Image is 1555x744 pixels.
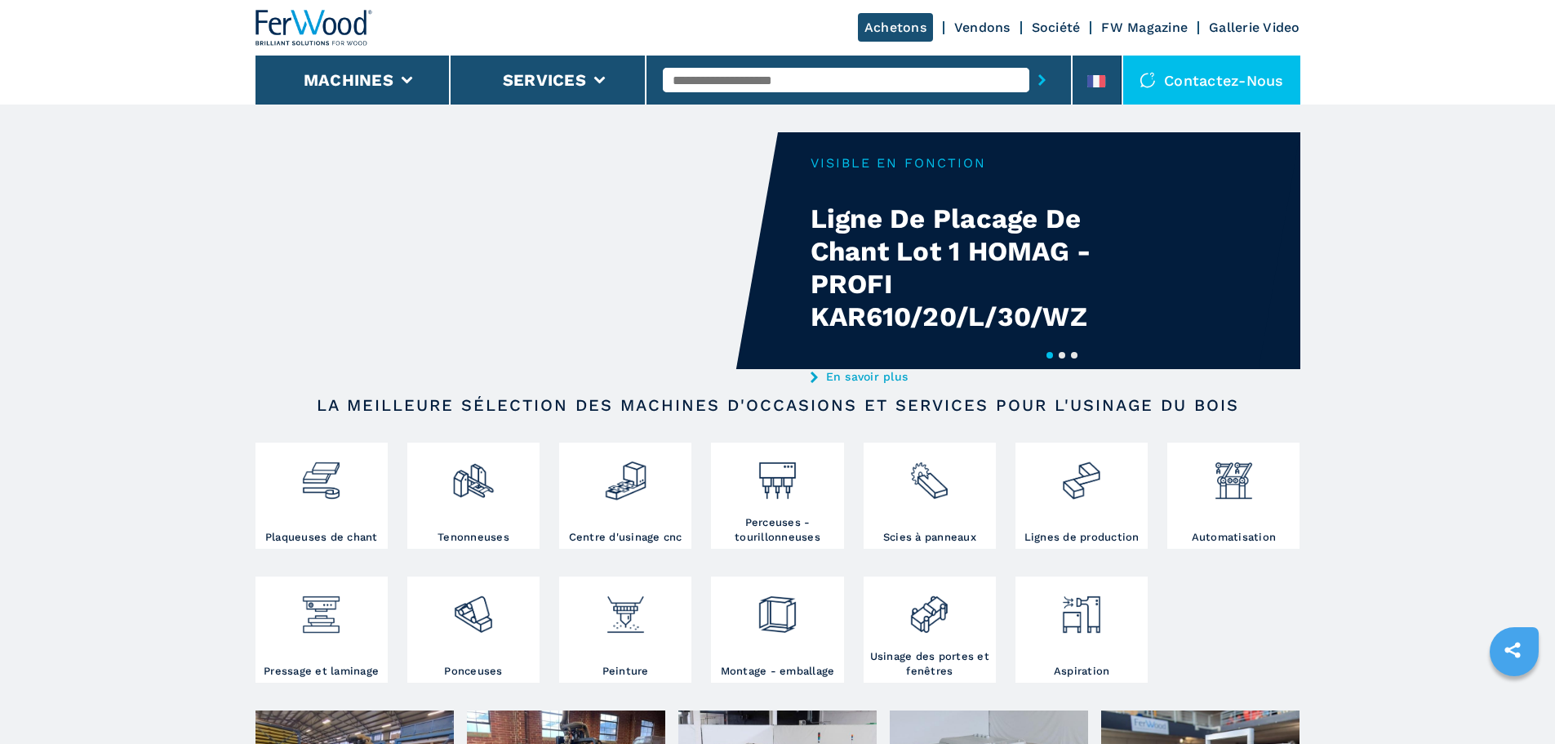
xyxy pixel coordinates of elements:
[864,577,996,683] a: Usinage des portes et fenêtres
[908,447,951,502] img: sezionatrici_2.png
[407,577,540,683] a: Ponceuses
[711,443,843,549] a: Perceuses - tourillonneuses
[864,443,996,549] a: Scies à panneaux
[255,10,373,46] img: Ferwood
[711,577,843,683] a: Montage - emballage
[602,664,649,679] h3: Peinture
[1101,20,1188,35] a: FW Magazine
[721,664,835,679] h3: Montage - emballage
[1486,670,1543,732] iframe: Chat
[1212,447,1255,502] img: automazione.png
[1015,577,1148,683] a: Aspiration
[1032,20,1081,35] a: Société
[1192,530,1277,545] h3: Automatisation
[604,447,647,502] img: centro_di_lavoro_cnc_2.png
[908,581,951,636] img: lavorazione_porte_finestre_2.png
[954,20,1011,35] a: Vendons
[300,447,343,502] img: bordatrici_1.png
[1029,61,1055,99] button: submit-button
[811,370,1131,383] a: En savoir plus
[604,581,647,636] img: verniciatura_1.png
[1060,447,1103,502] img: linee_di_produzione_2.png
[1015,443,1148,549] a: Lignes de production
[1123,56,1300,105] div: Contactez-nous
[1209,20,1300,35] a: Gallerie Video
[255,577,388,683] a: Pressage et laminage
[503,70,586,90] button: Services
[451,447,495,502] img: squadratrici_2.png
[1167,443,1300,549] a: Automatisation
[1024,530,1140,545] h3: Lignes de production
[438,530,509,545] h3: Tenonneuses
[569,530,682,545] h3: Centre d'usinage cnc
[756,447,799,502] img: foratrici_inseritrici_2.png
[264,664,379,679] h3: Pressage et laminage
[1071,352,1077,359] button: 3
[559,577,691,683] a: Peinture
[1140,72,1156,88] img: Contactez-nous
[1059,352,1065,359] button: 2
[255,132,778,369] video: Your browser does not support the video tag.
[868,649,992,679] h3: Usinage des portes et fenêtres
[1060,581,1103,636] img: aspirazione_1.png
[255,443,388,549] a: Plaqueuses de chant
[1054,664,1110,679] h3: Aspiration
[883,530,976,545] h3: Scies à panneaux
[451,581,495,636] img: levigatrici_2.png
[304,70,393,90] button: Machines
[1046,352,1053,359] button: 1
[265,530,378,545] h3: Plaqueuses de chant
[559,443,691,549] a: Centre d'usinage cnc
[407,443,540,549] a: Tenonneuses
[1492,630,1533,670] a: sharethis
[858,13,933,42] a: Achetons
[444,664,502,679] h3: Ponceuses
[756,581,799,636] img: montaggio_imballaggio_2.png
[300,581,343,636] img: pressa-strettoia.png
[715,515,839,545] h3: Perceuses - tourillonneuses
[308,395,1248,415] h2: LA MEILLEURE SÉLECTION DES MACHINES D'OCCASIONS ET SERVICES POUR L'USINAGE DU BOIS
